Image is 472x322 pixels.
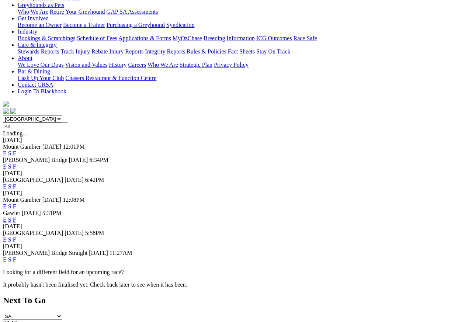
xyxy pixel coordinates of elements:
[18,62,63,68] a: We Love Our Dogs
[128,62,146,68] a: Careers
[3,122,68,130] input: Select date
[18,22,62,28] a: Become an Owner
[3,108,9,114] img: facebook.svg
[3,150,7,156] a: E
[69,157,88,163] span: [DATE]
[3,157,67,163] span: [PERSON_NAME] Bridge
[42,197,62,203] span: [DATE]
[3,250,87,256] span: [PERSON_NAME] Bridge Straight
[42,210,62,216] span: 5:31PM
[18,68,50,75] a: Bar & Dining
[145,48,185,55] a: Integrity Reports
[13,236,16,243] a: F
[173,35,202,41] a: MyOzChase
[18,75,64,81] a: Cash Up Your Club
[13,217,16,223] a: F
[3,163,7,170] a: E
[3,170,469,177] div: [DATE]
[65,230,84,236] span: [DATE]
[65,62,107,68] a: Vision and Values
[18,8,469,15] div: Greyhounds as Pets
[109,48,143,55] a: Injury Reports
[18,48,59,55] a: Stewards Reports
[18,2,64,8] a: Greyhounds as Pets
[228,48,255,55] a: Fact Sheets
[18,62,469,68] div: About
[187,48,226,55] a: Rules & Policies
[118,35,171,41] a: Applications & Forms
[18,22,469,28] div: Get Involved
[18,88,66,94] a: Login To Blackbook
[3,295,469,305] h2: Next To Go
[3,130,27,136] span: Loading...
[3,210,20,216] span: Gawler
[8,183,11,190] a: S
[18,8,48,15] a: Who We Are
[8,163,11,170] a: S
[22,210,41,216] span: [DATE]
[13,163,16,170] a: F
[3,269,469,276] p: Looking for a different field for an upcoming race?
[85,230,104,236] span: 5:58PM
[107,8,158,15] a: GAP SA Assessments
[8,150,11,156] a: S
[110,250,132,256] span: 11:27AM
[3,203,7,210] a: E
[18,48,469,55] div: Care & Integrity
[18,35,469,42] div: Industry
[63,197,85,203] span: 12:08PM
[89,250,108,256] span: [DATE]
[8,236,11,243] a: S
[256,35,292,41] a: ICG Outcomes
[18,28,37,35] a: Industry
[3,183,7,190] a: E
[65,177,84,183] span: [DATE]
[50,8,105,15] a: Retire Your Greyhound
[18,82,53,88] a: Contact GRSA
[3,177,63,183] span: [GEOGRAPHIC_DATA]
[147,62,178,68] a: Who We Are
[214,62,249,68] a: Privacy Policy
[18,42,57,48] a: Care & Integrity
[89,157,108,163] span: 6:34PM
[10,108,16,114] img: twitter.svg
[18,75,469,82] div: Bar & Dining
[204,35,255,41] a: Breeding Information
[3,243,469,250] div: [DATE]
[77,35,117,41] a: Schedule of Fees
[18,15,49,21] a: Get Involved
[13,203,16,210] a: F
[18,55,32,61] a: About
[3,230,63,236] span: [GEOGRAPHIC_DATA]
[166,22,194,28] a: Syndication
[256,48,290,55] a: Stay On Track
[3,197,41,203] span: Mount Gambier
[109,62,126,68] a: History
[3,236,7,243] a: E
[180,62,212,68] a: Strategic Plan
[65,75,156,81] a: Chasers Restaurant & Function Centre
[3,190,469,197] div: [DATE]
[63,143,85,150] span: 12:01PM
[107,22,165,28] a: Purchasing a Greyhound
[8,217,11,223] a: S
[13,150,16,156] a: F
[293,35,317,41] a: Race Safe
[3,281,187,288] partial: It probably hasn't been finalised yet. Check back later to see when it has been.
[13,256,16,263] a: F
[13,183,16,190] a: F
[42,143,62,150] span: [DATE]
[8,256,11,263] a: S
[3,137,469,143] div: [DATE]
[63,22,105,28] a: Become a Trainer
[8,203,11,210] a: S
[18,35,75,41] a: Bookings & Scratchings
[85,177,104,183] span: 6:42PM
[3,217,7,223] a: E
[3,143,41,150] span: Mount Gambier
[60,48,108,55] a: Track Injury Rebate
[3,256,7,263] a: E
[3,223,469,230] div: [DATE]
[3,101,9,107] img: logo-grsa-white.png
